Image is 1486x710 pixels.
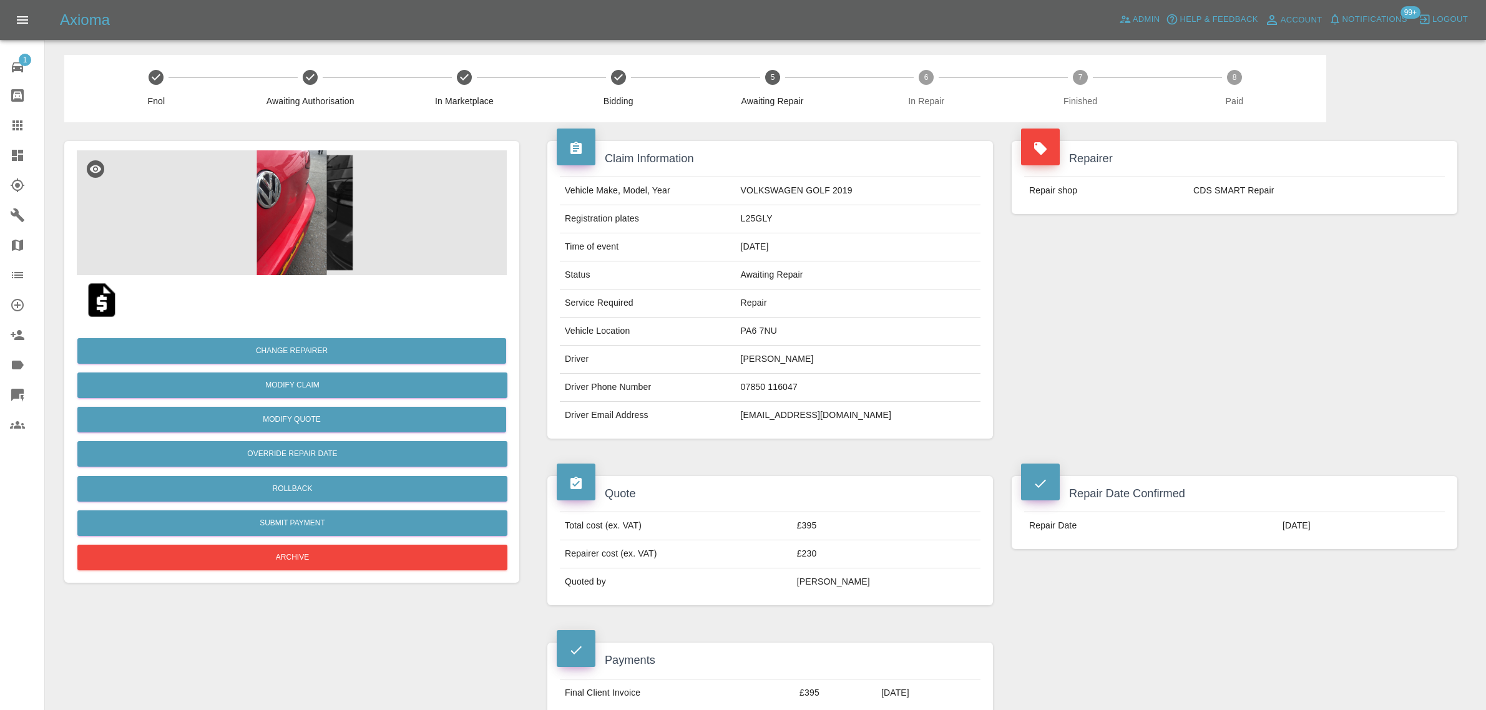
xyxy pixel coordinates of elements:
[736,318,980,346] td: PA6 7NU
[557,652,984,669] h4: Payments
[560,318,736,346] td: Vehicle Location
[1432,12,1468,27] span: Logout
[1180,12,1258,27] span: Help & Feedback
[82,280,122,320] img: qt_1SCcgxA4aDea5wMj3aPd5LhU
[854,95,999,107] span: In Repair
[77,441,507,467] button: Override Repair Date
[1133,12,1160,27] span: Admin
[736,289,980,318] td: Repair
[1261,10,1326,30] a: Account
[1342,12,1407,27] span: Notifications
[792,540,980,568] td: £230
[736,346,980,374] td: [PERSON_NAME]
[1281,13,1322,27] span: Account
[1024,512,1278,540] td: Repair Date
[60,10,110,30] h5: Axioma
[19,54,31,66] span: 1
[560,205,736,233] td: Registration plates
[84,95,228,107] span: Fnol
[77,338,506,364] button: Change Repairer
[1163,10,1261,29] button: Help & Feedback
[770,73,775,82] text: 5
[1326,10,1410,29] button: Notifications
[1188,177,1445,205] td: CDS SMART Repair
[560,346,736,374] td: Driver
[560,540,792,568] td: Repairer cost (ex. VAT)
[560,289,736,318] td: Service Required
[1116,10,1163,29] a: Admin
[77,407,506,432] button: Modify Quote
[557,150,984,167] h4: Claim Information
[77,150,507,275] img: 45028b64-a805-4a95-9fb9-65b62adbfe81
[736,261,980,289] td: Awaiting Repair
[1415,10,1471,29] button: Logout
[560,679,794,706] td: Final Client Invoice
[557,485,984,502] h4: Quote
[700,95,844,107] span: Awaiting Repair
[1400,6,1420,19] span: 99+
[560,374,736,402] td: Driver Phone Number
[736,402,980,429] td: [EMAIL_ADDRESS][DOMAIN_NAME]
[876,679,980,706] td: [DATE]
[1009,95,1153,107] span: Finished
[1233,73,1237,82] text: 8
[77,476,507,502] button: Rollback
[7,5,37,35] button: Open drawer
[77,510,507,536] button: Submit Payment
[924,73,929,82] text: 6
[393,95,537,107] span: In Marketplace
[1024,177,1188,205] td: Repair shop
[794,679,876,706] td: £395
[77,545,507,570] button: Archive
[560,233,736,261] td: Time of event
[736,233,980,261] td: [DATE]
[560,177,736,205] td: Vehicle Make, Model, Year
[1278,512,1445,540] td: [DATE]
[736,205,980,233] td: L25GLY
[560,512,792,540] td: Total cost (ex. VAT)
[1021,485,1448,502] h4: Repair Date Confirmed
[546,95,690,107] span: Bidding
[736,374,980,402] td: 07850 116047
[560,402,736,429] td: Driver Email Address
[792,512,980,540] td: £395
[736,177,980,205] td: VOLKSWAGEN GOLF 2019
[792,568,980,596] td: [PERSON_NAME]
[560,261,736,289] td: Status
[1078,73,1083,82] text: 7
[238,95,383,107] span: Awaiting Authorisation
[560,568,792,596] td: Quoted by
[1162,95,1306,107] span: Paid
[77,372,507,398] a: Modify Claim
[1021,150,1448,167] h4: Repairer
